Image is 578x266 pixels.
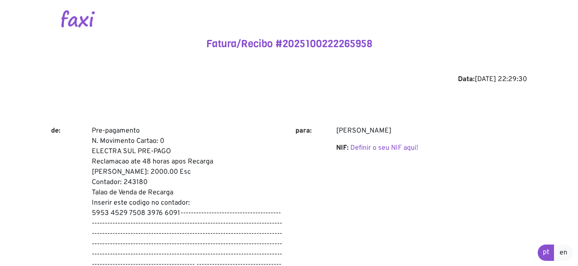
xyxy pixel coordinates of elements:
a: en [554,245,573,261]
a: Definir o seu NIF aqui! [350,144,418,152]
b: NIF: [336,144,349,152]
p: [PERSON_NAME] [336,126,527,136]
a: pt [538,245,554,261]
div: [DATE] 22:29:30 [51,74,527,85]
b: de: [51,127,60,135]
b: Data: [458,75,475,84]
h4: Fatura/Recibo #2025100222265958 [51,38,527,50]
b: para: [295,127,312,135]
